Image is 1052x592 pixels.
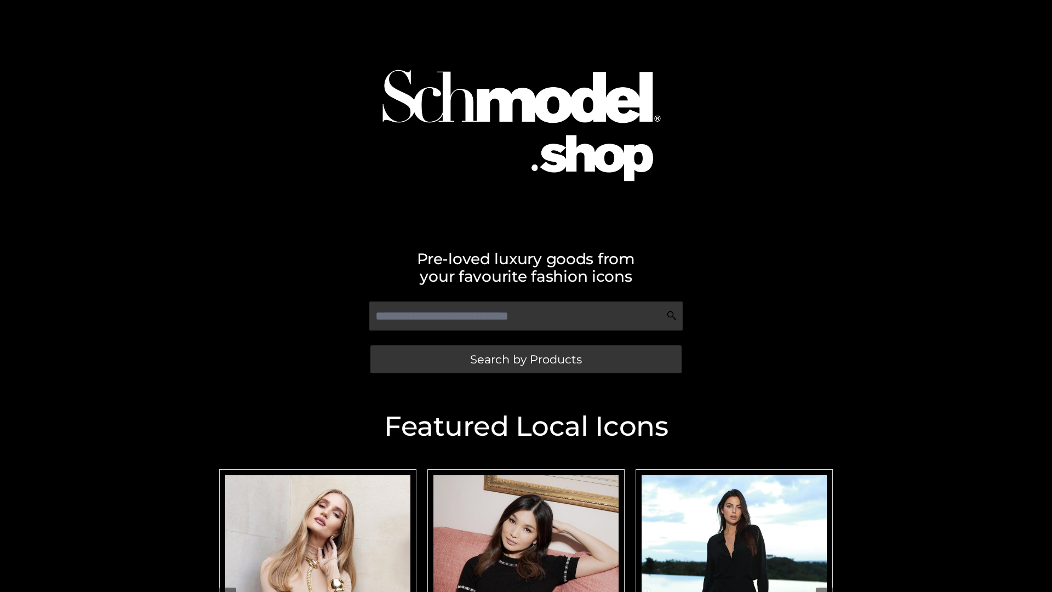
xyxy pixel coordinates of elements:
img: Search Icon [666,310,677,321]
h2: Pre-loved luxury goods from your favourite fashion icons [214,250,838,285]
h2: Featured Local Icons​ [214,413,838,440]
span: Search by Products [470,354,582,365]
a: Search by Products [370,345,682,373]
